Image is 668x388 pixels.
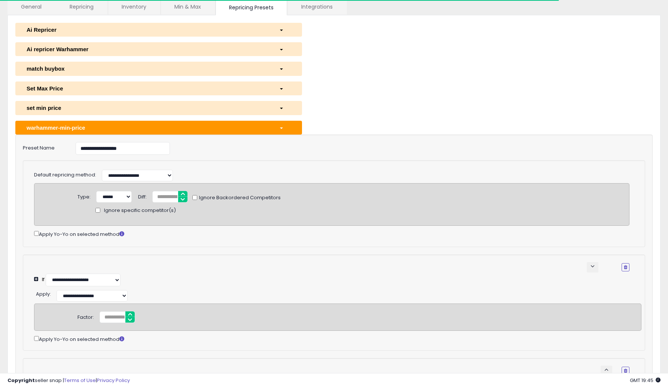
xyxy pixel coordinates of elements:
[630,377,661,384] span: 2025-09-16 19:45 GMT
[77,191,91,201] div: Type:
[601,366,612,376] button: keyboard_arrow_up
[17,142,70,152] label: Preset Name
[589,263,596,270] span: keyboard_arrow_down
[15,81,302,95] button: Set Max Price
[197,194,281,201] span: Ignore Backordered Competitors
[34,335,641,343] div: Apply Yo-Yo on selected method
[587,262,598,272] button: keyboard_arrow_down
[7,377,130,384] div: seller snap | |
[21,65,274,73] div: match buybox
[36,290,50,298] span: Apply
[21,124,274,132] div: warhammer-min-price
[15,121,302,135] button: warhammer-min-price
[104,207,176,214] span: Ignore specific competitor(s)
[64,377,96,384] a: Terms of Use
[21,45,274,53] div: Ai repricer Warhammer
[15,23,302,37] button: Ai Repricer
[21,104,274,112] div: set min price
[624,265,627,270] i: Remove Condition
[21,26,274,34] div: Ai Repricer
[15,101,302,115] button: set min price
[138,191,147,201] div: Diff:
[603,366,610,373] span: keyboard_arrow_up
[7,377,35,384] strong: Copyright
[21,84,274,92] div: Set Max Price
[34,230,629,238] div: Apply Yo-Yo on selected method
[77,311,94,321] div: Factor:
[34,172,96,179] label: Default repricing method:
[624,369,627,373] i: Remove Condition
[36,288,51,298] div: :
[15,42,302,56] button: Ai repricer Warhammer
[97,377,130,384] a: Privacy Policy
[15,62,302,76] button: match buybox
